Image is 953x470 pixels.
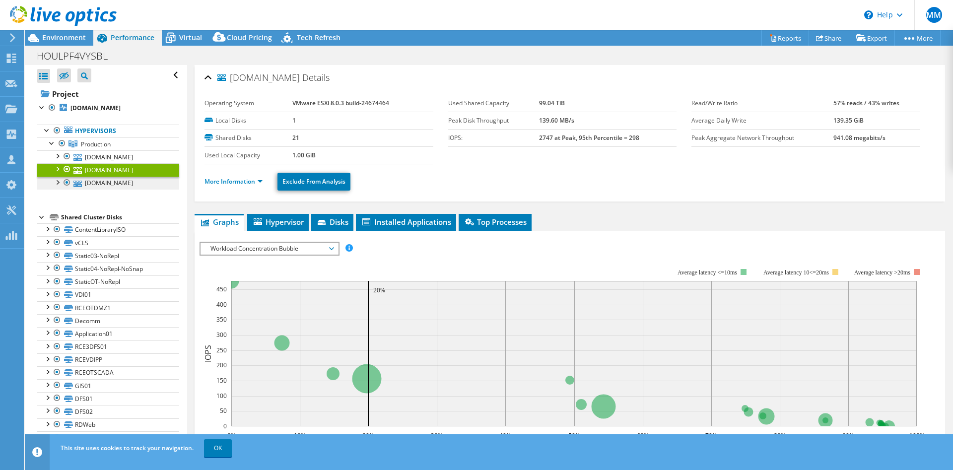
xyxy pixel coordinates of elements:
a: [DOMAIN_NAME] [37,102,179,115]
span: Tech Refresh [297,33,340,42]
text: 0 [223,422,227,430]
a: DFS01 [37,392,179,405]
a: More Information [204,177,263,186]
a: OK [204,439,232,457]
a: [DOMAIN_NAME] [37,163,179,176]
text: 70% [705,431,717,440]
label: Peak Disk Throughput [448,116,539,126]
text: 40% [499,431,511,440]
span: Graphs [200,217,239,227]
a: Export [849,30,895,46]
svg: \n [864,10,873,19]
text: Average latency >20ms [854,269,910,276]
label: Used Local Capacity [204,150,292,160]
text: 20% [373,286,385,294]
span: This site uses cookies to track your navigation. [61,444,194,452]
text: 20% [362,431,374,440]
a: Static04-NoRepl-NoSnap [37,262,179,275]
a: [DOMAIN_NAME] [37,150,179,163]
a: RCEOTSCADA [37,366,179,379]
label: Operating System [204,98,292,108]
a: Project [37,86,179,102]
label: Read/Write Ratio [691,98,833,108]
span: Disks [316,217,348,227]
a: VDI01 [37,288,179,301]
text: 80% [774,431,786,440]
b: 99.04 TiB [539,99,565,107]
b: 941.08 megabits/s [833,134,885,142]
a: Production [37,137,179,150]
span: MM [926,7,942,23]
b: VMware ESXi 8.0.3 build-24674464 [292,99,389,107]
a: vCLS [37,236,179,249]
label: IOPS: [448,133,539,143]
text: 100 [216,392,227,400]
text: 90% [842,431,854,440]
label: Local Disks [204,116,292,126]
b: 139.60 MB/s [539,116,574,125]
label: Average Daily Write [691,116,833,126]
text: 100% [909,431,925,440]
text: 250 [216,346,227,354]
a: Static03-NoRepl [37,249,179,262]
a: More [894,30,941,46]
tspan: Average latency <=10ms [678,269,737,276]
a: Decomm [37,314,179,327]
a: RCE3DFS01 [37,340,179,353]
text: 50% [568,431,580,440]
text: IOPS [203,345,213,362]
text: 400 [216,300,227,309]
tspan: Average latency 10<=20ms [763,269,829,276]
span: Installed Applications [361,217,451,227]
a: Infrastructure01 [37,431,179,444]
b: [DOMAIN_NAME] [70,104,121,112]
a: ContentLibraryISO [37,223,179,236]
label: Shared Disks [204,133,292,143]
a: StaticOT-NoRepl [37,275,179,288]
span: Cloud Pricing [227,33,272,42]
a: RDWeb [37,418,179,431]
span: Virtual [179,33,202,42]
text: 0% [227,431,236,440]
text: 350 [216,315,227,324]
text: 150 [216,376,227,385]
text: 30% [431,431,443,440]
text: 450 [216,285,227,293]
text: 300 [216,331,227,339]
h1: HOULPF4VYSBL [32,51,123,62]
b: 1.00 GiB [292,151,316,159]
a: GIS01 [37,379,179,392]
b: 21 [292,134,299,142]
label: Used Shared Capacity [448,98,539,108]
a: Hypervisors [37,125,179,137]
span: Top Processes [464,217,527,227]
b: 139.35 GiB [833,116,864,125]
span: Details [302,71,330,83]
text: 10% [294,431,306,440]
span: Environment [42,33,86,42]
a: RCEOTDMZ1 [37,301,179,314]
span: Workload Concentration Bubble [205,243,333,255]
b: 57% reads / 43% writes [833,99,899,107]
span: Hypervisor [252,217,304,227]
span: Production [81,140,111,148]
b: 2747 at Peak, 95th Percentile = 298 [539,134,639,142]
a: [DOMAIN_NAME] [37,177,179,190]
div: Shared Cluster Disks [61,211,179,223]
a: Application01 [37,327,179,340]
a: Share [809,30,849,46]
span: Performance [111,33,154,42]
text: 50 [220,406,227,415]
span: [DOMAIN_NAME] [217,73,300,83]
a: Reports [761,30,809,46]
a: DFS02 [37,405,179,418]
a: RCEVDIPP [37,353,179,366]
text: 60% [637,431,649,440]
b: 1 [292,116,296,125]
text: 200 [216,361,227,369]
a: Exclude From Analysis [277,173,350,191]
label: Peak Aggregate Network Throughput [691,133,833,143]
